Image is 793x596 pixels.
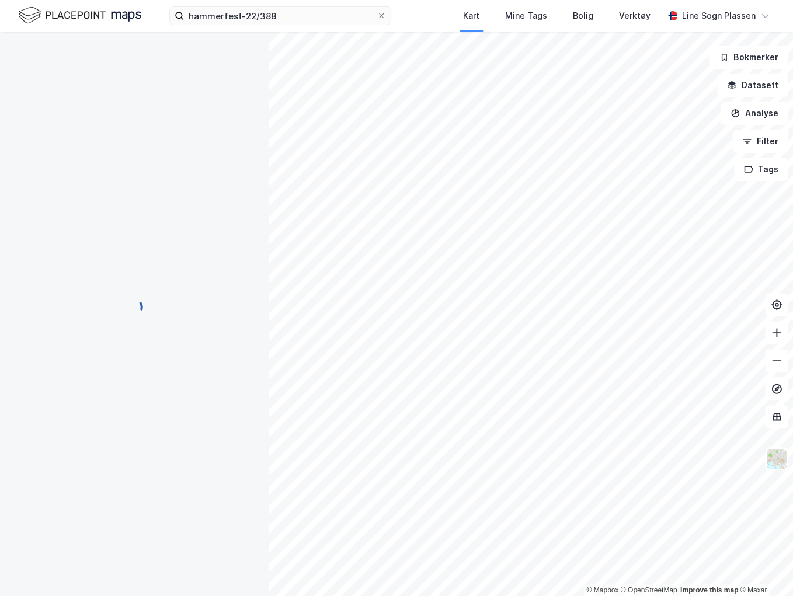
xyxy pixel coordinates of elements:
div: Mine Tags [505,9,547,23]
button: Bokmerker [709,46,788,69]
div: Verktøy [619,9,651,23]
button: Datasett [717,74,788,97]
div: Kart [463,9,479,23]
a: Improve this map [680,586,738,594]
button: Filter [732,130,788,153]
div: Kontrollprogram for chat [735,540,793,596]
div: Line Sogn Plassen [682,9,756,23]
img: logo.f888ab2527a4732fd821a326f86c7f29.svg [19,5,141,26]
button: Analyse [721,102,788,125]
input: Søk på adresse, matrikkel, gårdeiere, leietakere eller personer [184,7,377,25]
iframe: Chat Widget [735,540,793,596]
a: Mapbox [586,586,618,594]
img: spinner.a6d8c91a73a9ac5275cf975e30b51cfb.svg [125,298,144,316]
img: Z [766,448,788,470]
a: OpenStreetMap [621,586,677,594]
button: Tags [734,158,788,181]
div: Bolig [573,9,593,23]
